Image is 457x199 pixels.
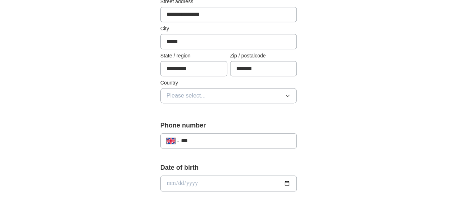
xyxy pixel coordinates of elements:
label: City [160,25,297,33]
label: Date of birth [160,163,297,173]
button: Please select... [160,88,297,103]
label: Phone number [160,121,297,130]
label: Zip / postalcode [230,52,297,60]
span: Please select... [167,91,206,100]
label: Country [160,79,297,87]
label: State / region [160,52,227,60]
